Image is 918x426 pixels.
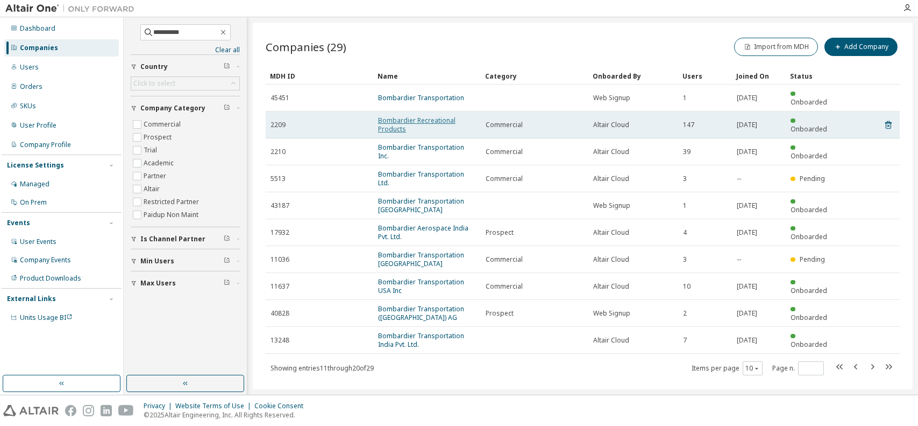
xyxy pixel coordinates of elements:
span: Onboarded [791,124,827,134]
span: Onboarded [791,151,827,160]
div: Click to select [131,77,239,90]
span: Clear filter [224,62,230,71]
a: Bombardier Transportation [GEOGRAPHIC_DATA] [378,197,464,214]
label: Paidup Non Maint [144,208,201,221]
a: Bombardier Transportation Ltd. [378,170,464,187]
button: Country [131,55,240,79]
img: instagram.svg [83,405,94,416]
span: 11036 [271,255,289,264]
span: Altair Cloud [593,336,629,345]
span: Commercial [486,121,523,129]
span: 147 [683,121,694,129]
span: Web Signup [593,309,630,318]
span: Companies (29) [266,39,346,54]
span: Country [140,62,168,71]
span: Onboarded [791,286,827,295]
button: Max Users [131,271,240,295]
div: Managed [20,180,49,188]
span: Clear filter [224,235,230,243]
span: 2209 [271,121,286,129]
span: 43187 [271,201,289,210]
div: SKUs [20,102,36,110]
span: Altair Cloud [593,228,629,237]
label: Prospect [144,131,174,144]
span: [DATE] [737,309,757,318]
span: Page n. [772,361,824,375]
div: Category [485,67,584,85]
span: Altair Cloud [593,121,629,129]
div: Status [790,67,835,85]
span: 3 [683,174,687,183]
span: Onboarded [791,97,827,107]
label: Commercial [144,118,183,131]
span: Altair Cloud [593,174,629,183]
span: -- [737,255,741,264]
div: On Prem [20,198,47,207]
span: Max Users [140,279,176,288]
span: 17932 [271,228,289,237]
span: Showing entries 11 through 20 of 29 [271,364,374,373]
span: Commercial [486,282,523,291]
span: Web Signup [593,201,630,210]
div: MDH ID [270,67,369,85]
div: Onboarded By [593,67,674,85]
span: Commercial [486,174,523,183]
label: Trial [144,144,159,157]
a: Bombardier Transportation Inc. [378,143,464,160]
span: Onboarded [791,340,827,349]
div: Privacy [144,402,175,410]
img: linkedin.svg [101,405,112,416]
span: [DATE] [737,121,757,129]
button: Company Category [131,96,240,120]
span: 11637 [271,282,289,291]
p: © 2025 Altair Engineering, Inc. All Rights Reserved. [144,410,310,420]
img: Altair One [5,3,140,14]
span: -- [737,174,741,183]
span: 2 [683,309,687,318]
img: facebook.svg [65,405,76,416]
a: Bombardier Transportation [GEOGRAPHIC_DATA] [378,250,464,268]
div: Company Profile [20,141,71,149]
span: [DATE] [737,282,757,291]
div: Joined On [736,67,781,85]
span: 3 [683,255,687,264]
span: Clear filter [224,279,230,288]
span: 7 [683,336,687,345]
div: Website Terms of Use [175,402,254,410]
span: Altair Cloud [593,255,629,264]
div: Users [20,63,39,72]
span: Commercial [486,255,523,264]
span: Prospect [486,228,514,237]
div: Dashboard [20,24,55,33]
span: Pending [800,174,825,183]
a: Bombardier Transportation India Pvt. Ltd. [378,331,464,349]
span: Company Category [140,104,205,113]
span: 2210 [271,148,286,156]
span: Altair Cloud [593,282,629,291]
span: 10 [683,282,691,291]
span: Onboarded [791,232,827,241]
span: Clear filter [224,257,230,266]
div: Events [7,219,30,227]
div: Cookie Consent [254,402,310,410]
span: Onboarded [791,205,827,214]
div: Click to select [133,79,175,88]
div: Product Downloads [20,274,81,283]
span: Prospect [486,309,514,318]
span: Onboarded [791,313,827,322]
div: Users [682,67,728,85]
span: 1 [683,201,687,210]
span: 4 [683,228,687,237]
label: Academic [144,157,176,170]
span: 5513 [271,174,286,183]
img: altair_logo.svg [3,405,59,416]
span: 39 [683,148,691,156]
div: External Links [7,295,56,303]
span: [DATE] [737,228,757,237]
button: 10 [745,364,760,373]
span: 45451 [271,94,289,102]
label: Partner [144,170,168,183]
span: Web Signup [593,94,630,102]
a: Bombardier Transportation [378,93,464,102]
div: License Settings [7,161,64,170]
